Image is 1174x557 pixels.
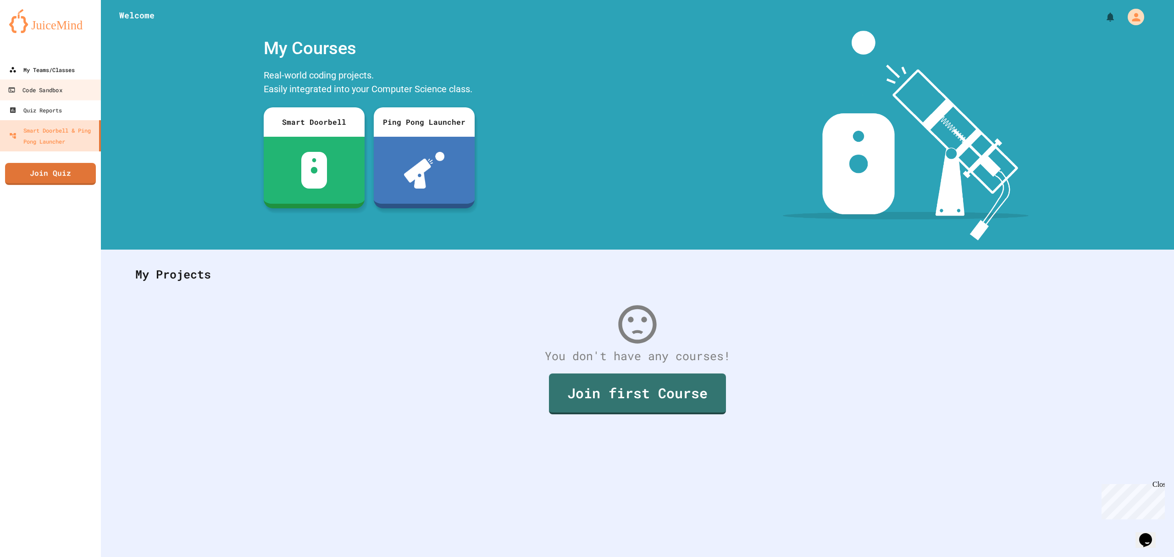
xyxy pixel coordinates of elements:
[1098,480,1165,519] iframe: chat widget
[9,105,62,116] div: Quiz Reports
[9,125,95,147] div: Smart Doorbell & Ping Pong Launcher
[5,163,96,185] a: Join Quiz
[259,66,479,100] div: Real-world coding projects. Easily integrated into your Computer Science class.
[9,9,92,33] img: logo-orange.svg
[259,31,479,66] div: My Courses
[126,347,1149,365] div: You don't have any courses!
[783,31,1029,240] img: banner-image-my-projects.png
[404,152,445,189] img: ppl-with-ball.png
[264,107,365,137] div: Smart Doorbell
[374,107,475,137] div: Ping Pong Launcher
[126,256,1149,292] div: My Projects
[8,84,62,96] div: Code Sandbox
[301,152,327,189] img: sdb-white.svg
[549,373,726,414] a: Join first Course
[1118,6,1146,28] div: My Account
[1135,520,1165,548] iframe: chat widget
[4,4,63,58] div: Chat with us now!Close
[9,64,75,75] div: My Teams/Classes
[1088,9,1118,25] div: My Notifications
